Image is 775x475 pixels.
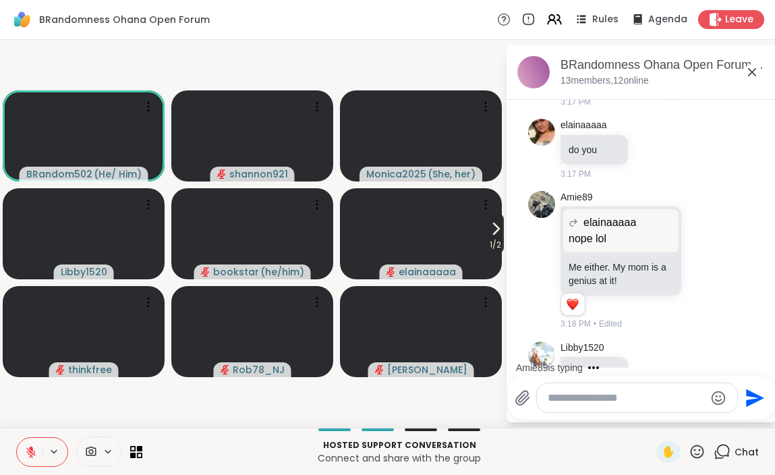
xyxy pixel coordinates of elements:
a: Amie89 [561,191,592,204]
span: audio-muted [386,267,396,277]
span: elainaaaaa [583,215,636,231]
span: audio-muted [217,169,227,179]
span: audio-muted [56,365,65,374]
span: Rob78_NJ [233,363,285,376]
img: https://sharewell-space-live.sfo3.digitaloceanspaces.com/user-generated/c3bd44a5-f966-4702-9748-c... [528,191,555,218]
span: BRandom502 [26,167,92,181]
a: elainaaaaa [561,119,607,132]
button: Emoji picker [710,390,726,406]
span: Rules [592,13,619,26]
span: audio-muted [201,267,210,277]
p: Connect and share with the group [150,451,648,465]
span: ( he/him ) [260,265,304,279]
p: do you [569,143,620,157]
span: • [594,318,596,330]
button: 1/2 [487,214,504,253]
span: ( He/ Him ) [94,167,142,181]
div: BRandomness Ohana Open Forum, [DATE] [561,57,766,74]
span: ✋ [662,444,675,460]
div: Amie89 is typing [516,361,583,374]
span: [PERSON_NAME] [387,363,467,376]
span: bookstar [213,265,259,279]
span: thinkfree [68,363,112,376]
span: 3:17 PM [561,168,591,180]
span: audio-muted [375,365,384,374]
span: Libby1520 [61,265,107,279]
p: Hosted support conversation [150,439,648,451]
span: 1 / 2 [487,237,504,253]
img: https://sharewell-space-live.sfo3.digitaloceanspaces.com/user-generated/22027137-b181-4a8c-aa67-6... [528,341,555,368]
span: elainaaaaa [399,265,456,279]
span: Agenda [648,13,687,26]
span: audio-muted [221,365,230,374]
span: Edited [599,318,622,330]
span: Chat [735,445,759,459]
img: ShareWell Logomark [11,8,34,31]
a: Libby1520 [561,341,604,355]
p: 13 members, 12 online [561,74,649,88]
span: 3:18 PM [561,318,591,330]
span: 3:17 PM [561,96,591,108]
span: BRandomness Ohana Open Forum [39,13,210,26]
img: BRandomness Ohana Open Forum, Oct 14 [517,56,550,88]
span: Monica2025 [366,167,426,181]
img: https://sharewell-space-live.sfo3.digitaloceanspaces.com/user-generated/b06f800e-e85b-4edd-a3a5-6... [528,119,555,146]
button: Reactions: love [565,299,579,310]
p: Me either. My mom is a genius at it! [569,260,673,287]
textarea: Type your message [548,391,705,405]
div: Reaction list [561,294,585,315]
button: Send [738,383,768,413]
span: Leave [725,13,753,26]
span: shannon921 [229,167,288,181]
p: nope lol [569,231,673,247]
span: ( She, her ) [428,167,476,181]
